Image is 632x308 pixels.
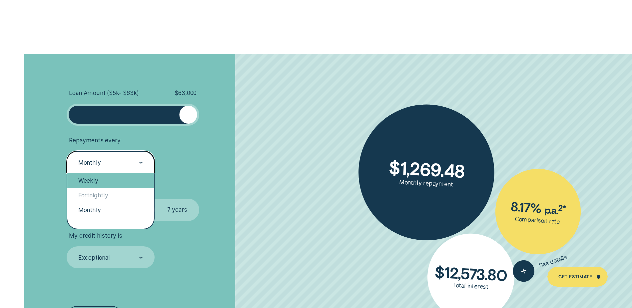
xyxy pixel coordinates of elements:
label: 7 years [155,199,199,221]
a: Get Estimate [547,267,608,287]
span: My credit history is [69,232,122,239]
div: Monthly [78,159,101,166]
span: See details [538,253,568,269]
span: Loan Amount ( $5k - $63k ) [69,89,139,97]
div: Fortnightly [67,188,154,203]
div: Weekly [67,173,154,188]
div: Monthly [67,203,154,217]
span: Repayments every [69,137,120,144]
button: See details [510,247,570,285]
div: Exceptional [78,254,110,261]
span: $ 63,000 [175,89,197,97]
